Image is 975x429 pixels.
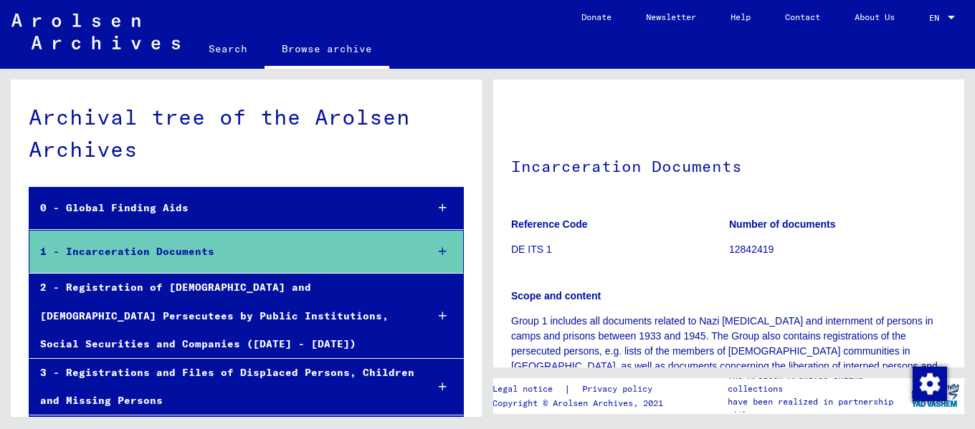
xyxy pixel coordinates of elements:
a: Privacy policy [571,382,670,397]
div: 1 - Incarceration Documents [29,238,414,266]
div: 3 - Registrations and Files of Displaced Persons, Children and Missing Persons [29,359,414,415]
b: Reference Code [511,218,588,230]
img: yv_logo.png [908,377,962,413]
div: 2 - Registration of [DEMOGRAPHIC_DATA] and [DEMOGRAPHIC_DATA] Persecutees by Public Institutions,... [29,274,414,358]
b: Scope and content [511,290,601,302]
img: Arolsen_neg.svg [11,14,180,49]
img: Change consent [913,367,947,401]
p: The Arolsen Archives online collections [728,370,905,395]
p: DE ITS 1 [511,242,728,257]
div: 0 - Global Finding Aids [29,194,414,222]
h1: Incarceration Documents [511,133,946,196]
a: Search [191,32,265,66]
p: 12842419 [729,242,946,257]
p: Group 1 includes all documents related to Nazi [MEDICAL_DATA] and internment of persons in camps ... [511,314,946,389]
span: EN [929,13,945,23]
p: have been realized in partnership with [728,395,905,421]
div: | [493,382,670,397]
a: Legal notice [493,382,564,397]
p: Copyright © Arolsen Archives, 2021 [493,397,670,410]
a: Browse archive [265,32,389,69]
b: Number of documents [729,218,836,230]
div: Archival tree of the Arolsen Archives [29,101,464,165]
